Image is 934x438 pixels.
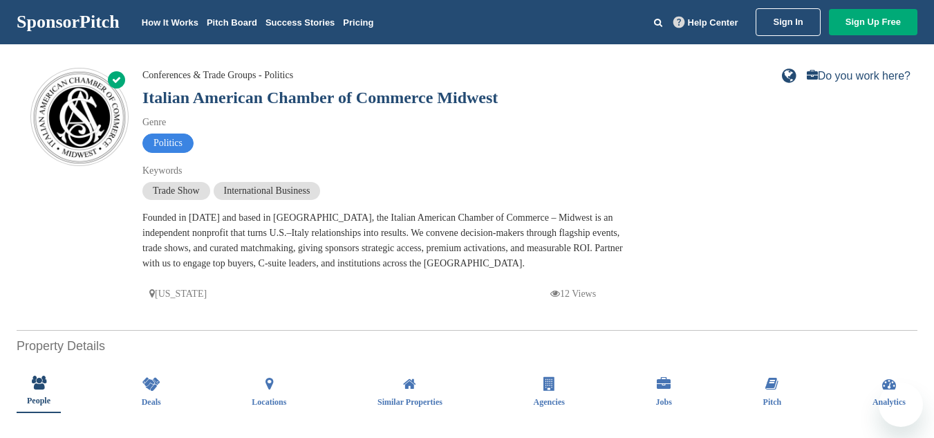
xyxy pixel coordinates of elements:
a: Pricing [343,17,373,28]
div: Founded in [DATE] and based in [GEOGRAPHIC_DATA], the Italian American Chamber of Commerce – Midw... [142,210,626,271]
p: [US_STATE] [149,285,207,302]
a: Pitch Board [207,17,257,28]
h2: Property Details [17,337,917,356]
span: Agencies [534,398,565,406]
a: Sign Up Free [829,9,917,35]
span: International Business [214,182,321,200]
iframe: Button to launch messaging window [879,383,923,427]
span: Deals [142,398,161,406]
a: How It Works [142,17,198,28]
p: 12 Views [550,285,596,302]
a: SponsorPitch [17,13,120,31]
span: Jobs [656,398,672,406]
a: Sign In [756,8,820,36]
div: Keywords [142,163,626,179]
a: Do you work here? [807,71,910,82]
span: Analytics [872,398,906,406]
div: Conferences & Trade Groups - Politics [142,68,293,83]
a: Help Center [671,15,741,30]
span: Politics [142,134,194,153]
div: Genre [142,115,626,130]
a: Success Stories [265,17,335,28]
img: Sponsorpitch & Italian American Chamber of Commerce Midwest [31,69,128,166]
span: Pitch [763,398,782,406]
span: Similar Properties [377,398,442,406]
a: Italian American Chamber of Commerce Midwest [142,89,498,107]
span: People [27,396,50,405]
span: Locations [252,398,286,406]
span: Trade Show [142,182,210,200]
